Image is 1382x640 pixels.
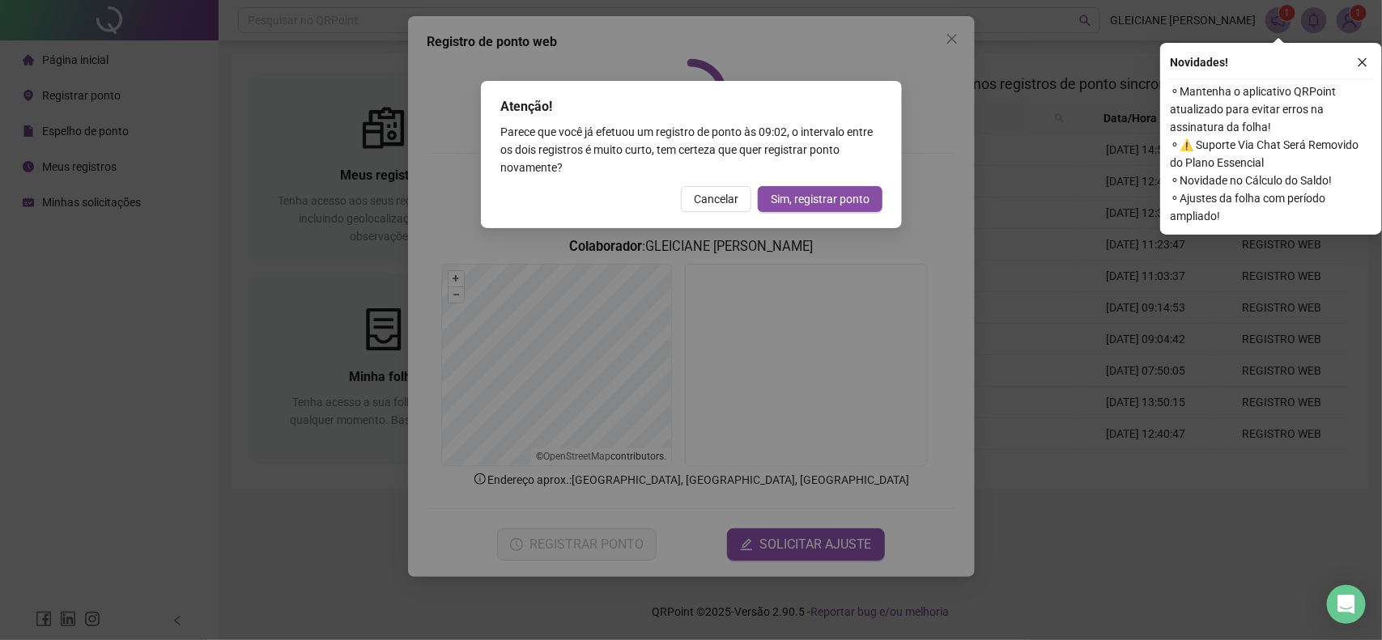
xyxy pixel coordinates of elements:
[1170,53,1228,71] span: Novidades !
[1357,57,1368,68] span: close
[694,190,738,208] span: Cancelar
[681,186,751,212] button: Cancelar
[500,97,882,117] div: Atenção!
[1327,585,1366,624] div: Open Intercom Messenger
[1170,172,1372,189] span: ⚬ Novidade no Cálculo do Saldo!
[500,123,882,176] div: Parece que você já efetuou um registro de ponto às 09:02 , o intervalo entre os dois registros é ...
[1170,136,1372,172] span: ⚬ ⚠️ Suporte Via Chat Será Removido do Plano Essencial
[771,190,870,208] span: Sim, registrar ponto
[1170,83,1372,136] span: ⚬ Mantenha o aplicativo QRPoint atualizado para evitar erros na assinatura da folha!
[1170,189,1372,225] span: ⚬ Ajustes da folha com período ampliado!
[758,186,882,212] button: Sim, registrar ponto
